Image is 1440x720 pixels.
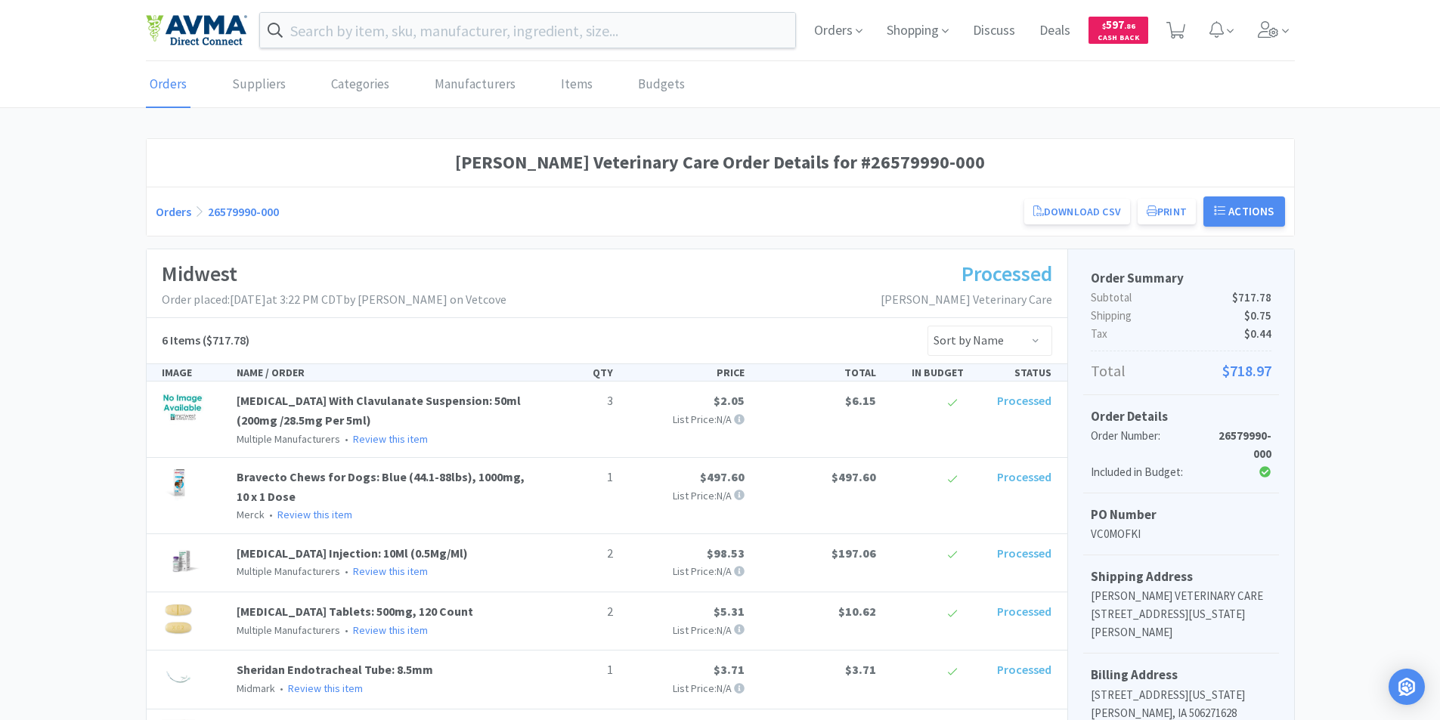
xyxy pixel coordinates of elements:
div: TOTAL [751,364,882,381]
span: . 86 [1124,21,1135,31]
span: Merck [237,508,265,521]
span: $497.60 [700,469,745,484]
p: List Price: N/A [625,622,745,638]
a: [MEDICAL_DATA] Injection: 10Ml (0.5Mg/Ml) [237,545,468,561]
span: $3.71 [714,662,745,677]
h5: Billing Address [1091,665,1271,685]
span: Multiple Manufacturers [237,564,340,578]
h1: Midwest [162,257,506,291]
p: 1 [537,468,613,487]
button: Actions [1203,196,1285,227]
p: Subtotal [1091,289,1271,307]
p: 2 [537,602,613,622]
span: $718.97 [1222,359,1271,383]
a: Orders [156,204,191,219]
a: Review this item [353,564,428,578]
div: NAME / ORDER [231,364,531,381]
p: List Price: N/A [625,563,745,579]
span: Processed [997,393,1051,408]
p: Shipping [1091,307,1271,325]
span: $0.75 [1244,307,1271,325]
p: List Price: N/A [625,411,745,428]
p: Tax [1091,325,1271,343]
img: d8786ac95508458ab6df31f169852244_120046.jpeg [162,391,205,425]
h1: [PERSON_NAME] Veterinary Care Order Details for #26579990-000 [156,148,1285,177]
a: Suppliers [228,62,290,108]
span: $3.71 [845,662,876,677]
h5: ($717.78) [162,331,249,351]
a: Review this item [277,508,352,521]
span: Multiple Manufacturers [237,623,340,637]
p: [PERSON_NAME] Veterinary Care [881,290,1052,310]
p: [PERSON_NAME] VETERINARY CARE [STREET_ADDRESS][US_STATE][PERSON_NAME] [1091,587,1271,641]
span: Processed [962,260,1052,287]
span: Processed [997,662,1051,677]
a: Review this item [353,623,428,637]
p: 2 [537,544,613,564]
p: Total [1091,359,1271,383]
span: $197.06 [831,545,876,561]
a: Categories [327,62,393,108]
a: Bravecto Chews for Dogs: Blue (44.1-88lbs), 1000mg, 10 x 1 Dose [237,469,525,504]
h5: PO Number [1091,505,1271,525]
div: Open Intercom Messenger [1389,669,1425,705]
p: List Price: N/A [625,487,745,504]
span: $6.15 [845,393,876,408]
span: $5.31 [714,604,745,619]
button: Print [1138,199,1196,224]
span: Processed [997,545,1051,561]
span: • [342,564,351,578]
div: IN BUDGET [882,364,970,381]
div: QTY [531,364,619,381]
span: $10.62 [838,604,876,619]
h5: Shipping Address [1091,567,1271,587]
p: List Price: N/A [625,680,745,697]
div: IMAGE [156,364,231,381]
a: [MEDICAL_DATA] With Clavulanate Suspension: 50ml (200mg /28.5mg Per 5ml) [237,393,521,428]
img: e4e33dab9f054f5782a47901c742baa9_102.png [146,14,247,46]
p: VC0MOFKI [1091,525,1271,543]
a: Manufacturers [431,62,519,108]
span: Processed [997,469,1051,484]
a: Items [557,62,596,108]
span: 597 [1102,17,1135,32]
a: Deals [1033,24,1076,38]
span: $497.60 [831,469,876,484]
input: Search by item, sku, manufacturer, ingredient, size... [260,13,796,48]
span: Multiple Manufacturers [237,432,340,446]
img: f99391fd77f64350a879e801fefb9ec8_126099.jpeg [162,660,195,694]
p: Order placed: [DATE] at 3:22 PM CDT by [PERSON_NAME] on Vetcove [162,290,506,310]
a: Review this item [288,681,363,695]
strong: 26579990-000 [1219,428,1271,461]
span: $2.05 [714,393,745,408]
img: bba5437c8f574a829b8fc2e3e9ddd4d5_120363.jpg [162,602,195,635]
img: d92b265c15f149e7b2f1a09b6a4dca7e_117132.jpeg [162,468,195,501]
span: 6 Items [162,332,200,348]
div: Included in Budget: [1091,463,1211,481]
div: PRICE [619,364,751,381]
span: $ [1102,21,1106,31]
span: Processed [997,604,1051,619]
a: $597.86Cash Back [1089,10,1148,51]
span: • [277,681,286,695]
span: • [342,623,351,637]
span: Cash Back [1098,34,1139,44]
p: 1 [537,660,613,680]
h5: Order Details [1091,406,1271,427]
span: • [342,432,351,446]
span: $98.53 [707,545,745,561]
span: $0.44 [1244,325,1271,343]
a: Budgets [634,62,689,108]
div: STATUS [970,364,1058,381]
a: Review this item [353,432,428,446]
span: Midmark [237,681,275,695]
a: [MEDICAL_DATA] Tablets: 500mg, 120 Count [237,604,473,619]
span: • [267,508,275,521]
a: Discuss [967,24,1021,38]
a: Orders [146,62,190,108]
a: 26579990-000 [208,204,279,219]
h5: Order Summary [1091,268,1271,289]
div: Order Number: [1091,427,1211,463]
a: Sheridan Endotracheal Tube: 8.5mm [237,662,433,677]
p: [STREET_ADDRESS][US_STATE] [1091,686,1271,704]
